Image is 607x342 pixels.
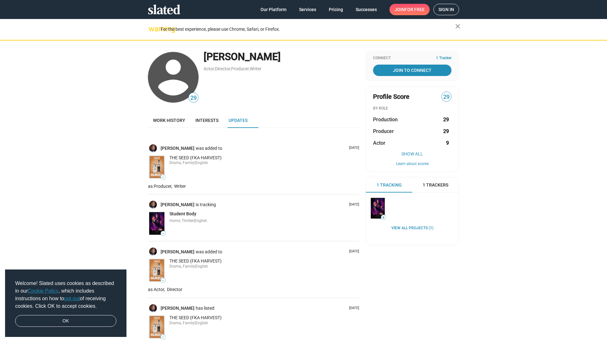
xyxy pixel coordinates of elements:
[161,175,165,179] span: —
[169,264,194,269] span: Drama, Family
[329,4,343,15] span: Pricing
[195,161,208,165] span: English
[169,258,222,263] span: THE SEED (FKA HARVEST)
[190,113,224,128] a: Interests
[231,66,249,71] a: Producer
[149,212,164,235] img: Student Body
[149,201,157,208] img: Maurice Hall
[189,94,198,102] span: 29
[389,4,430,15] a: Joinfor free
[373,140,385,146] span: Actor
[149,259,164,282] img: THE SEED (FKA HARVEST)
[391,226,433,231] a: View all Projects (1)
[436,56,451,61] span: 1 Tracker
[373,161,451,167] button: Learn about scores
[371,198,385,218] img: Student Body
[196,145,224,151] span: was added to
[149,156,164,178] img: THE SEED (FKA HARVEST)
[433,4,459,15] a: Sign in
[161,305,196,311] a: [PERSON_NAME]
[194,161,195,165] span: |
[249,67,250,71] span: ,
[169,211,196,216] span: Student Body
[443,116,449,123] strong: 29
[442,93,451,101] span: 29
[5,269,126,337] div: cookieconsent
[373,56,451,61] div: Connect
[161,335,165,339] span: —
[148,113,190,128] a: Work history
[299,4,316,15] span: Services
[423,182,448,188] span: 1 Trackers
[148,287,359,293] p: as Actor, Director
[229,118,248,123] span: Updates
[161,232,165,235] span: —
[214,67,215,71] span: ,
[161,145,196,151] a: [PERSON_NAME]
[169,315,222,320] span: THE SEED (FKA HARVEST)
[15,280,116,310] span: Welcome! Slated uses cookies as described in our , which includes instructions on how to of recei...
[351,4,382,15] a: Successes
[161,249,196,255] a: [PERSON_NAME]
[373,65,451,76] a: Join To Connect
[377,182,402,188] span: 1 Tracking
[149,248,157,255] img: Maurice Hall
[169,161,194,165] span: Drama, Family
[194,218,207,223] span: English
[381,216,386,219] span: 8
[224,113,253,128] a: Updates
[204,50,359,64] div: [PERSON_NAME]
[149,144,157,152] img: Maurice Hall
[346,306,359,311] p: [DATE]
[250,66,261,71] a: Writer
[443,128,449,135] strong: 29
[373,92,409,101] span: Profile Score
[373,151,451,156] button: Show All
[346,249,359,254] p: [DATE]
[195,321,208,325] span: English
[149,316,164,338] img: THE SEED (FKA HARVEST)
[169,155,222,160] span: THE SEED (FKA HARVEST)
[324,4,348,15] a: Pricing
[153,118,185,123] span: Work history
[64,296,80,301] a: opt-out
[169,321,194,325] span: Drama, Family
[373,128,394,135] span: Producer
[169,218,193,223] span: Horror, Thriller
[195,264,208,269] span: English
[194,264,195,269] span: |
[370,197,386,220] a: Student Body
[161,25,455,34] div: For the best experience, please use Chrome, Safari, or Firefox.
[346,202,359,207] p: [DATE]
[28,288,58,294] a: Cookie Policy
[374,65,450,76] span: Join To Connect
[149,25,156,33] mat-icon: warning
[261,4,286,15] span: Our Platform
[169,211,196,217] a: Student Body
[196,249,224,255] span: was added to
[215,66,230,71] a: Director
[148,211,166,236] a: Student Body
[15,315,116,327] a: dismiss cookie message
[454,22,462,30] mat-icon: close
[196,305,216,311] span: has listed
[196,202,217,208] span: is tracking
[204,66,214,71] a: Actor
[161,279,165,282] span: —
[149,304,157,312] img: Maurice Hall
[356,4,377,15] span: Successes
[438,4,454,15] span: Sign in
[195,118,218,123] span: Interests
[148,183,359,189] p: as Producer, Writer
[161,202,196,208] a: [PERSON_NAME]
[373,106,451,111] div: BY ROLE
[294,4,321,15] a: Services
[446,140,449,146] strong: 9
[373,116,398,123] span: Production
[255,4,291,15] a: Our Platform
[405,4,425,15] span: for free
[346,146,359,150] p: [DATE]
[194,321,195,325] span: |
